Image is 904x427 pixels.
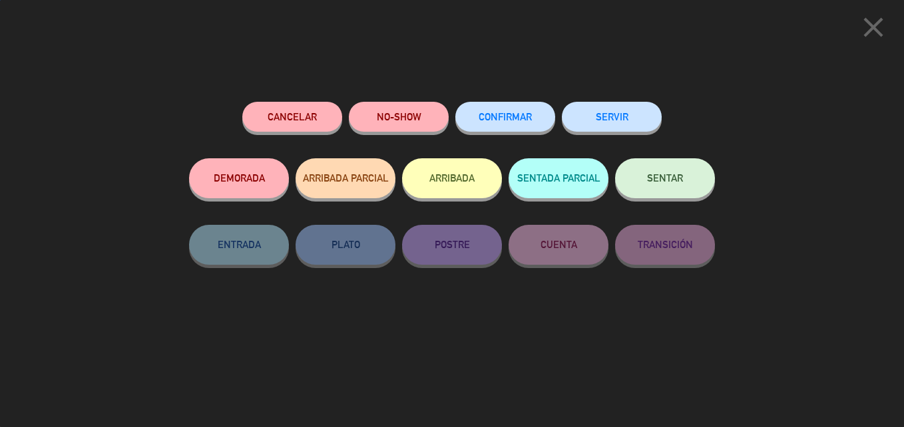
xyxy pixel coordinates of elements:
button: PLATO [296,225,395,265]
button: ENTRADA [189,225,289,265]
button: CONFIRMAR [455,102,555,132]
span: CONFIRMAR [479,111,532,122]
button: Cancelar [242,102,342,132]
button: close [853,10,894,49]
button: ARRIBADA PARCIAL [296,158,395,198]
span: ARRIBADA PARCIAL [303,172,389,184]
button: SENTAR [615,158,715,198]
button: POSTRE [402,225,502,265]
button: CUENTA [509,225,608,265]
button: ARRIBADA [402,158,502,198]
button: DEMORADA [189,158,289,198]
button: TRANSICIÓN [615,225,715,265]
button: NO-SHOW [349,102,449,132]
span: SENTAR [647,172,683,184]
i: close [857,11,890,44]
button: SERVIR [562,102,662,132]
button: SENTADA PARCIAL [509,158,608,198]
